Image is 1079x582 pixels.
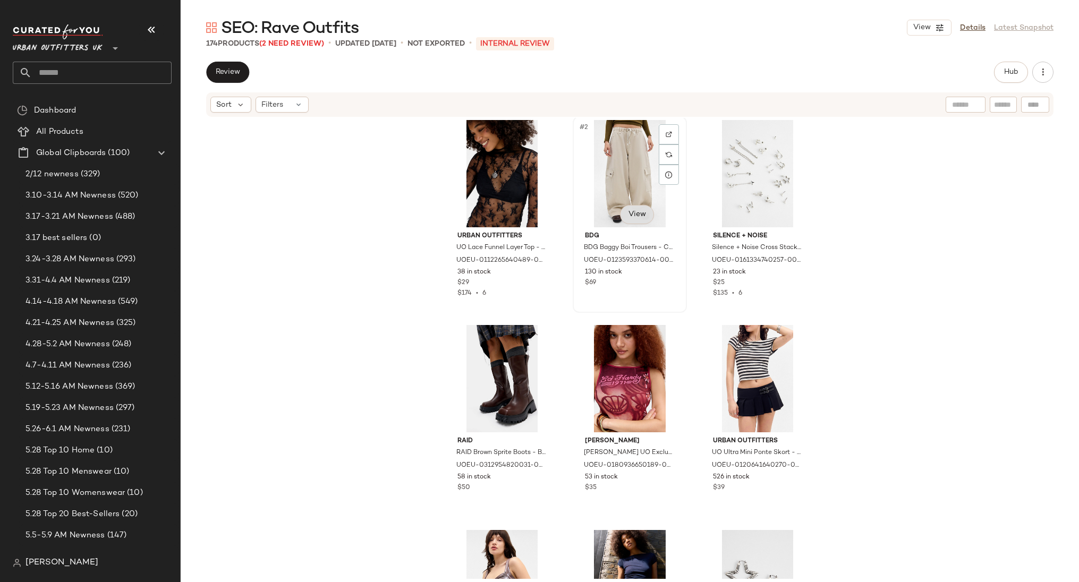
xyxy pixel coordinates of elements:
img: 0120641640270_001_b [704,325,811,432]
span: [PERSON_NAME] [26,557,98,569]
span: • [472,290,482,297]
span: 4.28-5.2 AM Newness [26,338,110,350]
span: (10) [95,444,113,457]
span: 5.28 Top 10 Womenswear [26,487,125,499]
span: (100) [106,147,130,159]
span: • [328,37,331,50]
span: • [728,290,738,297]
img: 0123593370614_012_a2 [576,120,683,227]
span: Dashboard [34,105,76,117]
span: (520) [116,190,139,202]
span: (10) [125,487,143,499]
span: UOEU-0312954820031-000-020 [456,461,546,470]
span: Silence + Noise [713,232,803,241]
button: Review [206,62,249,83]
span: $39 [713,483,725,493]
span: (488) [113,211,135,223]
span: 5.26-6.1 AM Newness [26,423,109,435]
span: 2/12 newness [26,168,79,181]
span: 38 in stock [457,268,491,277]
span: UOEU-0180936650189-000-060 [584,461,674,470]
span: 6 [738,290,742,297]
span: #2 [579,122,590,133]
span: 174 [206,40,218,48]
span: 3.31-4.4 AM Newness [26,275,110,287]
span: 53 in stock [585,473,618,482]
span: Filters [261,99,283,110]
img: 0112265640489_001_a2 [449,120,556,227]
span: [PERSON_NAME] UO Exclusive Mermaid Flower Tank Top - Red M at Urban Outfitters [584,448,674,458]
span: UOEU-0112265640489-000-001 [456,256,546,266]
span: 526 in stock [713,473,750,482]
span: 3.10-3.14 AM Newness [26,190,116,202]
span: (248) [110,338,132,350]
span: Urban Outfitters UK [13,36,103,55]
span: SEO: Rave Outfits [221,18,359,39]
p: updated [DATE] [335,38,396,49]
span: • [469,37,472,50]
span: UOEU-0123593370614-000-012 [584,256,674,266]
span: $29 [457,278,469,288]
span: 4.21-4.25 AM Newness [26,317,114,329]
span: $50 [457,483,470,493]
span: BDG Baggy Boi Trousers - Cream L at Urban Outfitters [584,243,674,253]
span: $35 [585,483,597,493]
span: (236) [110,360,132,372]
span: (293) [114,253,136,266]
span: BDG [585,232,675,241]
span: View [627,210,645,219]
span: 3.17 best sellers [26,232,87,244]
span: 6 [482,290,486,297]
span: 58 in stock [457,473,491,482]
span: 5.19-5.23 AM Newness [26,402,114,414]
span: RAID Brown Sprite Boots - Brown UK 7 at Urban Outfitters [456,448,546,458]
img: 0312954820031_020_m [449,325,556,432]
span: (231) [109,423,131,435]
a: Details [960,22,985,33]
span: Sort [216,99,232,110]
span: $69 [585,278,596,288]
img: svg%3e [13,559,21,567]
span: $25 [713,278,725,288]
span: $174 [457,290,472,297]
span: 5.28 Top 20 Best-Sellers [26,508,120,520]
span: 130 in stock [585,268,622,277]
img: 0180936650189_060_a2 [576,325,683,432]
span: (147) [105,529,127,542]
span: Urban Outfitters [457,232,547,241]
span: (369) [113,381,135,393]
span: Urban Outfitters [713,437,803,446]
span: Silence + Noise Cross Stacking Earrings 10-Pack - Silver at Urban Outfitters [712,243,802,253]
span: UO Ultra Mini Ponte Skort - Black XS at Urban Outfitters [712,448,802,458]
span: UO Lace Funnel Layer Top - Black S at Urban Outfitters [456,243,546,253]
span: (10) [112,466,130,478]
span: 5.5-5.9 AM Newness [26,529,105,542]
span: All Products [36,126,83,138]
img: svg%3e [666,151,672,158]
span: [PERSON_NAME] [585,437,675,446]
span: 23 in stock [713,268,746,277]
div: Products [206,38,324,49]
p: Not Exported [407,38,465,49]
span: Global Clipboards [36,147,106,159]
span: 5.28 Top 10 Home [26,444,95,457]
img: svg%3e [666,131,672,138]
button: Hub [994,62,1028,83]
span: (549) [116,296,138,308]
span: (20) [120,508,138,520]
span: (2 Need Review) [259,40,324,48]
button: View [620,205,654,224]
span: 4.14-4.18 AM Newness [26,296,116,308]
span: 5.12-5.16 AM Newness [26,381,113,393]
img: svg%3e [17,105,28,116]
span: View [913,23,931,32]
p: INTERNAL REVIEW [476,37,554,50]
span: Review [215,68,240,76]
span: (0) [87,232,100,244]
span: • [401,37,403,50]
span: (297) [114,402,135,414]
span: (219) [110,275,131,287]
img: svg%3e [206,22,217,33]
span: (329) [79,168,100,181]
span: RAID [457,437,547,446]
